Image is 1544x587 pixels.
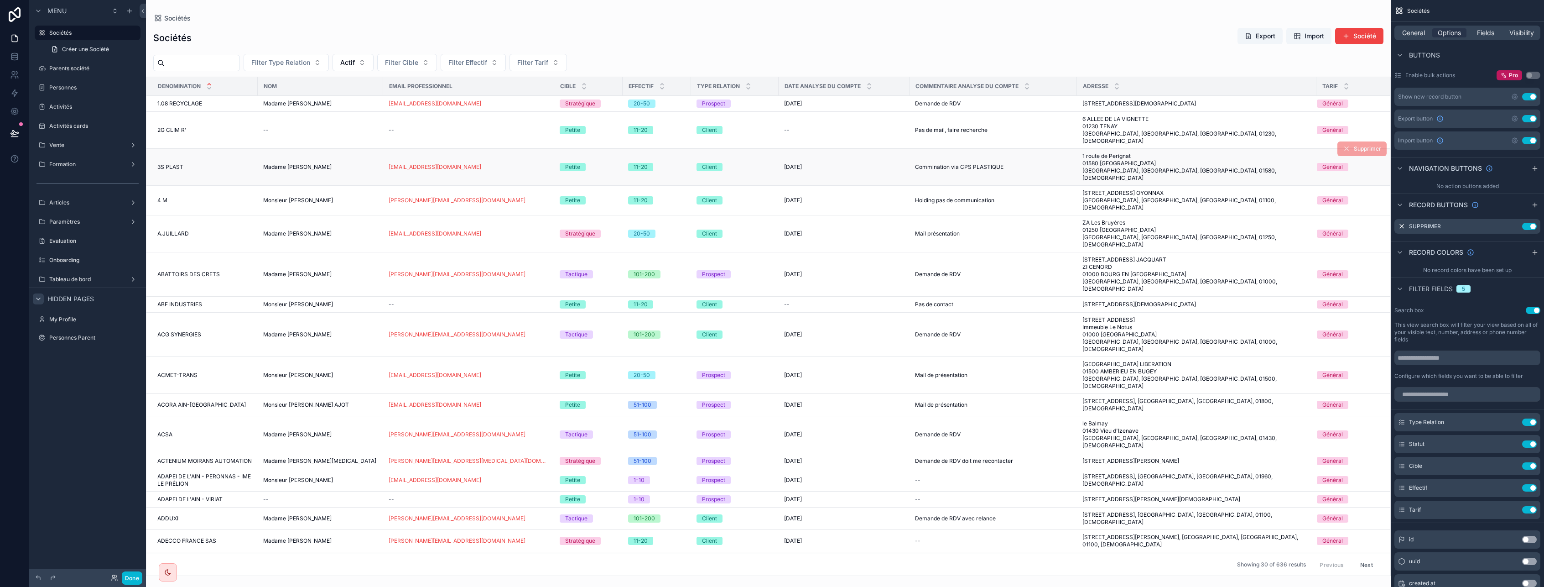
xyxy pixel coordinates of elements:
[263,197,333,204] span: Monsieur [PERSON_NAME]
[389,100,481,107] a: [EMAIL_ADDRESS][DOMAIN_NAME]
[35,138,140,152] a: Vente
[1082,420,1311,449] a: le Balmay 01430 Vieu d'Izenave [GEOGRAPHIC_DATA], [GEOGRAPHIC_DATA], [GEOGRAPHIC_DATA], 01430, [D...
[49,161,126,168] label: Formation
[389,431,549,438] a: [PERSON_NAME][EMAIL_ADDRESS][DOMAIN_NAME]
[915,271,1071,278] a: Demande de RDV
[1317,401,1396,409] a: Général
[389,126,549,134] a: --
[915,230,1071,237] a: Mail présentation
[628,230,686,238] a: 20-50
[35,312,140,327] a: My Profile
[263,457,378,465] a: Madame [PERSON_NAME][MEDICAL_DATA]
[263,372,378,379] a: Monsieur [PERSON_NAME]
[1317,270,1396,278] a: Général
[509,54,567,71] button: Select Button
[1237,28,1283,44] button: Export
[1335,28,1383,44] button: Société
[702,300,717,309] div: Client
[389,271,525,278] a: [PERSON_NAME][EMAIL_ADDRESS][DOMAIN_NAME]
[634,401,651,409] div: 51-100
[560,163,617,171] a: Petite
[784,197,802,204] span: [DATE]
[634,330,655,339] div: 101-200
[915,100,961,107] span: Demande de RDV
[1082,100,1196,107] span: [STREET_ADDRESS][DEMOGRAPHIC_DATA]
[784,301,904,308] a: --
[697,457,773,465] a: Prospect
[1317,371,1396,379] a: Général
[263,100,378,107] a: Madame [PERSON_NAME]
[1082,473,1311,487] span: [STREET_ADDRESS], [GEOGRAPHIC_DATA], [GEOGRAPHIC_DATA], 01960, [DEMOGRAPHIC_DATA]
[263,163,378,171] a: Madame [PERSON_NAME]
[1409,223,1441,230] label: Supprimer
[49,103,139,110] label: Activités
[1082,152,1311,182] a: 1 route de Perignat 01580 [GEOGRAPHIC_DATA] [GEOGRAPHIC_DATA], [GEOGRAPHIC_DATA], [GEOGRAPHIC_DAT...
[702,457,725,465] div: Prospect
[784,331,802,338] span: [DATE]
[915,431,961,438] span: Demande de RDV
[1322,330,1343,339] div: Général
[1082,457,1311,465] a: [STREET_ADDRESS][PERSON_NAME]
[263,401,349,409] span: Monsieur [PERSON_NAME] AJOT
[1322,163,1343,171] div: Général
[157,457,252,465] a: ACTENIUM MOIRANS AUTOMATION
[915,100,1071,107] a: Demande de RDV
[157,431,252,438] a: ACSA
[263,431,378,438] a: Madame [PERSON_NAME]
[389,126,394,134] span: --
[784,431,802,438] span: [DATE]
[49,142,126,149] label: Vente
[784,401,802,409] span: [DATE]
[263,331,332,338] span: Madame [PERSON_NAME]
[560,371,617,379] a: Petite
[628,430,686,439] a: 51-100
[389,401,549,409] a: [EMAIL_ADDRESS][DOMAIN_NAME]
[263,401,378,409] a: Monsieur [PERSON_NAME] AJOT
[697,196,773,204] a: Client
[1322,126,1343,134] div: Général
[1317,126,1396,134] a: Général
[49,257,139,264] label: Onboarding
[784,401,904,409] a: [DATE]
[389,163,481,171] a: [EMAIL_ADDRESS][DOMAIN_NAME]
[915,301,953,308] span: Pas de contact
[1082,361,1311,390] span: [GEOGRAPHIC_DATA] LIBERATION 01500 AMBERIEU EN BUGEY [GEOGRAPHIC_DATA], [GEOGRAPHIC_DATA], [GEOGR...
[560,230,617,238] a: Stratégique
[49,276,126,283] label: Tableau de bord
[915,230,960,237] span: Mail présentation
[784,126,904,134] a: --
[1322,401,1343,409] div: Général
[628,476,686,484] a: 1-10
[157,431,172,438] span: ACSA
[1317,196,1396,204] a: Général
[263,372,333,379] span: Monsieur [PERSON_NAME]
[263,126,378,134] a: --
[1082,189,1311,211] a: [STREET_ADDRESS] OYONNAX [GEOGRAPHIC_DATA], [GEOGRAPHIC_DATA], [GEOGRAPHIC_DATA], 01100, [DEMOGRA...
[389,331,525,338] a: [PERSON_NAME][EMAIL_ADDRESS][DOMAIN_NAME]
[915,197,1071,204] a: Holding pas de communication
[697,100,773,108] a: Prospect
[441,54,506,71] button: Select Button
[157,197,252,204] a: 4 M
[157,271,252,278] a: ABATTOIRS DES CRETS
[565,270,587,278] div: Tactique
[560,430,617,439] a: Tactique
[628,371,686,379] a: 20-50
[1317,300,1396,309] a: Général
[333,54,374,71] button: Select Button
[389,197,549,204] a: [PERSON_NAME][EMAIL_ADDRESS][DOMAIN_NAME]
[389,100,549,107] a: [EMAIL_ADDRESS][DOMAIN_NAME]
[628,126,686,134] a: 11-20
[915,401,967,409] span: Mail de présentation
[702,430,725,439] div: Prospect
[634,270,655,278] div: 101-200
[702,401,725,409] div: Prospect
[697,430,773,439] a: Prospect
[915,372,1071,379] a: Mail de présentation
[49,218,126,225] label: Paramètres
[1405,72,1455,79] label: Enable bulk actions
[62,46,109,53] span: Créer une Société
[915,331,961,338] span: Demande de RDV
[697,330,773,339] a: Client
